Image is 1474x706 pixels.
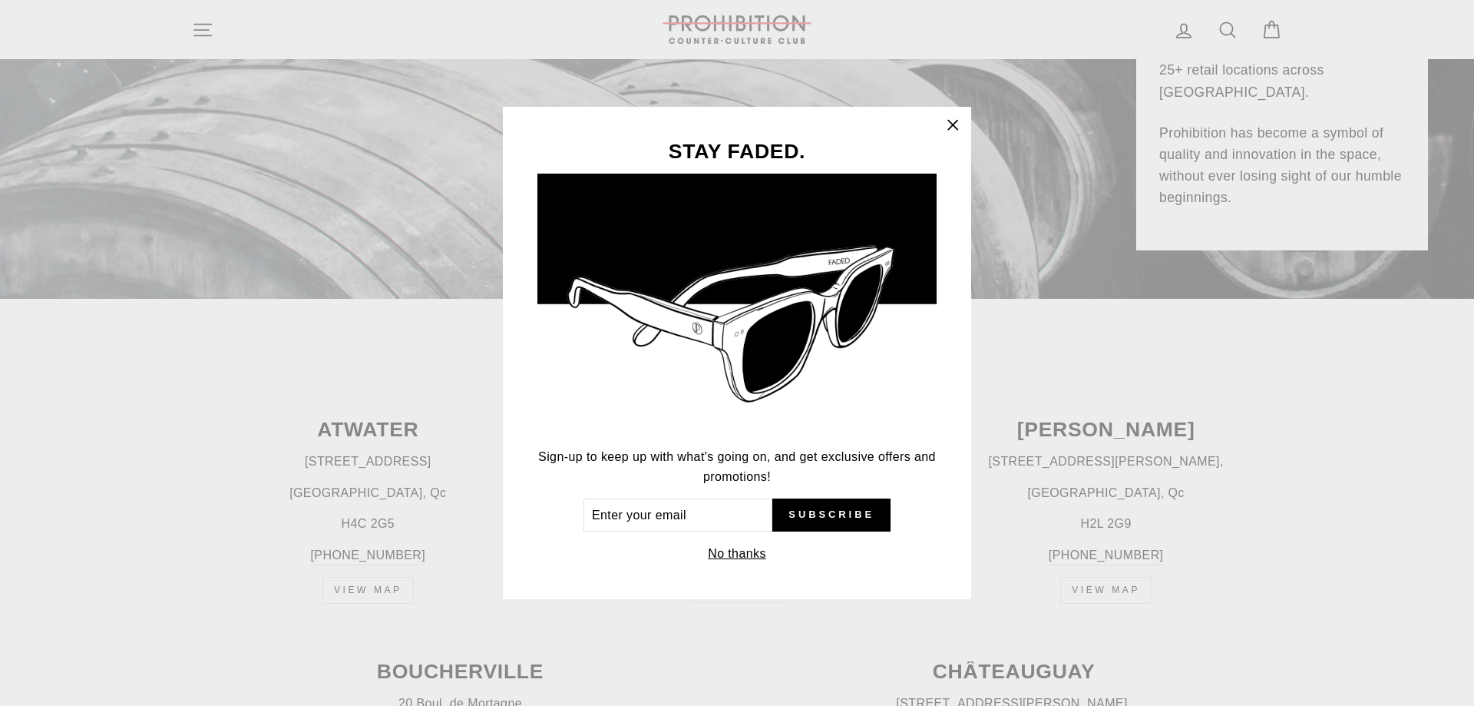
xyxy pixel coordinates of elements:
[788,508,874,522] span: Subscribe
[772,499,891,532] button: Subscribe
[703,543,771,565] button: No thanks
[537,141,937,162] h3: STAY FADED.
[537,447,937,486] p: Sign-up to keep up with what's going on, and get exclusive offers and promotions!
[583,499,772,532] input: Enter your email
